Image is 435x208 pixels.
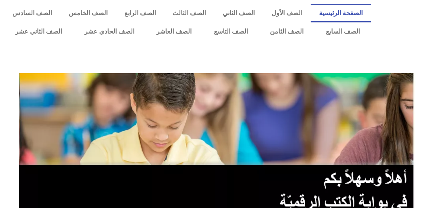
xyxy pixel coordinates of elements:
[263,4,311,22] a: الصف الأول
[145,22,203,41] a: الصف العاشر
[73,22,146,41] a: الصف الحادي عشر
[164,4,215,22] a: الصف الثالث
[60,4,116,22] a: الصف الخامس
[4,22,73,41] a: الصف الثاني عشر
[259,22,315,41] a: الصف الثامن
[203,22,259,41] a: الصف التاسع
[214,4,263,22] a: الصف الثاني
[315,22,371,41] a: الصف السابع
[311,4,371,22] a: الصفحة الرئيسية
[4,4,60,22] a: الصف السادس
[116,4,164,22] a: الصف الرابع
